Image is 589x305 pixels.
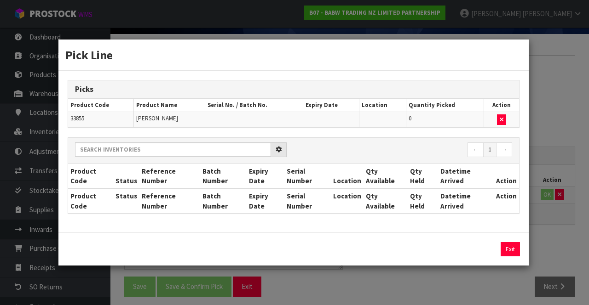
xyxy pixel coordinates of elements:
th: Action [484,99,519,112]
th: Expiry Date [247,164,285,189]
h3: Picks [75,85,512,94]
span: [PERSON_NAME] [136,114,178,122]
th: Location [331,188,364,213]
span: 0 [409,114,411,122]
th: Qty Held [408,188,438,213]
th: Batch Number [200,188,246,213]
th: Datetime Arrived [438,164,494,189]
button: Exit [501,242,520,256]
th: Expiry Date [247,188,285,213]
nav: Page navigation [300,142,512,158]
th: Quantity Picked [406,99,484,112]
th: Expiry Date [303,99,359,112]
th: Action [494,164,519,189]
th: Status [113,188,139,213]
th: Reference Number [139,188,200,213]
th: Location [359,99,406,112]
a: ← [468,142,484,157]
th: Datetime Arrived [438,188,494,213]
input: Search inventories [75,142,271,157]
th: Status [113,164,139,189]
th: Serial No. / Batch No. [205,99,303,112]
th: Product Code [68,188,113,213]
th: Qty Held [408,164,438,189]
th: Serial Number [284,164,330,189]
th: Product Name [134,99,205,112]
th: Action [494,188,519,213]
a: → [496,142,512,157]
th: Location [331,164,364,189]
a: 1 [483,142,497,157]
th: Product Code [68,164,113,189]
th: Qty Available [364,188,408,213]
th: Serial Number [284,188,330,213]
th: Product Code [68,99,134,112]
th: Reference Number [139,164,200,189]
th: Batch Number [200,164,246,189]
span: 33855 [70,114,84,122]
h3: Pick Line [65,46,522,63]
th: Qty Available [364,164,408,189]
